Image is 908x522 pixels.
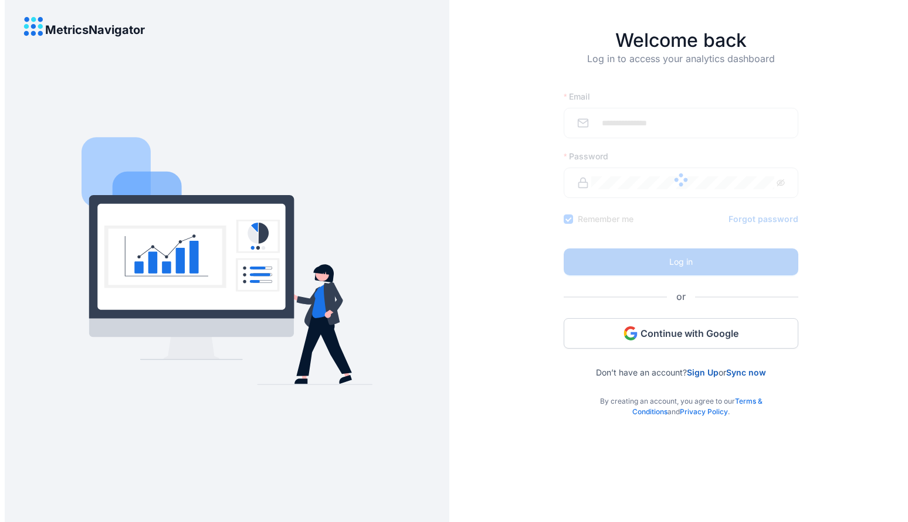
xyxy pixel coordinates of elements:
[667,289,695,304] span: or
[680,407,728,416] a: Privacy Policy
[726,367,766,377] a: Sync now
[564,318,798,349] button: Continue with Google
[641,327,738,340] span: Continue with Google
[564,377,798,417] div: By creating an account, you agree to our and .
[564,349,798,377] div: Don’t have an account? or
[687,367,719,377] a: Sign Up
[564,29,798,52] h4: Welcome back
[564,52,798,84] div: Log in to access your analytics dashboard
[45,23,145,36] h4: MetricsNavigator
